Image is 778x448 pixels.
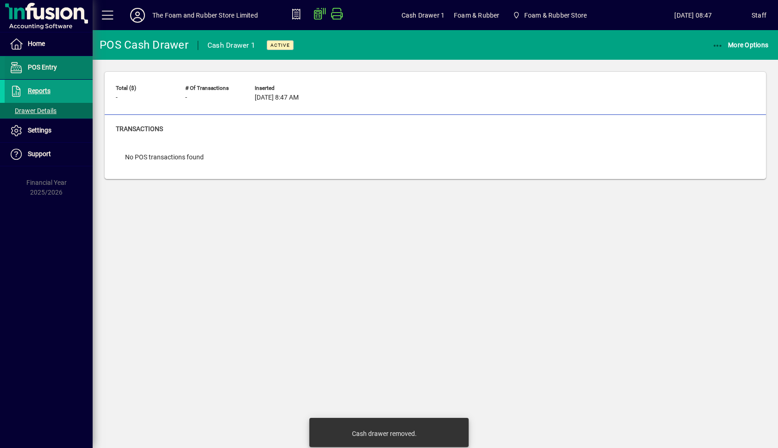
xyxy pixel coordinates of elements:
[508,7,590,24] span: Foam & Rubber Store
[123,7,152,24] button: Profile
[255,94,299,101] span: [DATE] 8:47 AM
[28,63,57,71] span: POS Entry
[402,8,445,23] span: Cash Drawer 1
[5,119,93,142] a: Settings
[5,56,93,79] a: POS Entry
[116,125,163,133] span: Transactions
[152,8,258,23] div: The Foam and Rubber Store Limited
[116,94,118,101] span: -
[524,8,587,23] span: Foam & Rubber Store
[185,85,241,91] span: # of Transactions
[255,85,310,91] span: Inserted
[635,8,752,23] span: [DATE] 08:47
[28,150,51,158] span: Support
[116,85,171,91] span: Total ($)
[185,94,187,101] span: -
[752,8,766,23] div: Staff
[454,8,499,23] span: Foam & Rubber
[100,38,188,52] div: POS Cash Drawer
[5,32,93,56] a: Home
[28,40,45,47] span: Home
[28,87,50,95] span: Reports
[5,103,93,119] a: Drawer Details
[352,429,417,438] div: Cash drawer removed.
[28,126,51,134] span: Settings
[5,143,93,166] a: Support
[9,107,56,114] span: Drawer Details
[710,37,771,53] button: More Options
[712,41,769,49] span: More Options
[207,38,255,53] div: Cash Drawer 1
[116,143,213,171] div: No POS transactions found
[270,42,290,48] span: Active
